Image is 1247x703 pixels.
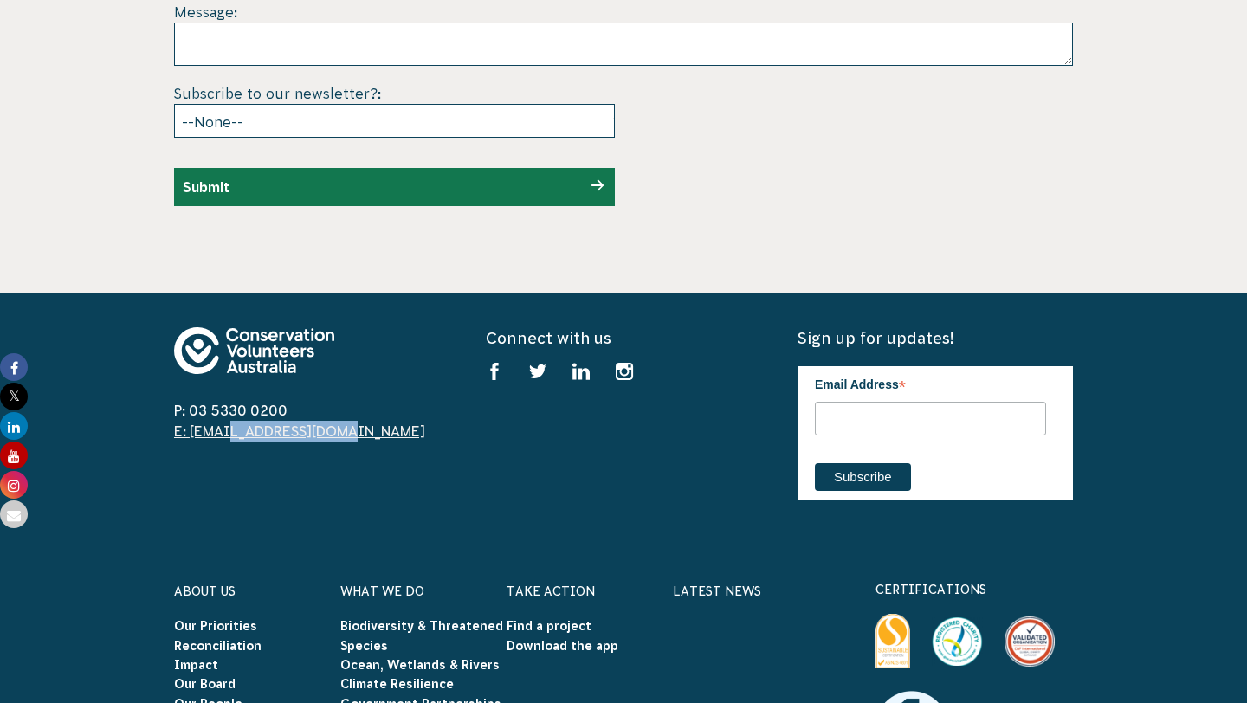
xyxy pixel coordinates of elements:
[632,83,895,151] iframe: reCAPTCHA
[174,2,1073,66] div: Message:
[174,677,236,691] a: Our Board
[174,104,615,138] select: Subscribe to our newsletter?
[875,579,1073,600] p: certifications
[507,584,595,598] a: Take Action
[174,658,218,672] a: Impact
[815,366,1046,399] label: Email Address
[174,639,262,653] a: Reconciliation
[507,619,591,633] a: Find a project
[815,463,911,491] input: Subscribe
[174,619,257,633] a: Our Priorities
[183,179,230,195] input: Submit
[340,584,424,598] a: What We Do
[174,584,236,598] a: About Us
[673,584,761,598] a: Latest News
[174,327,334,374] img: logo-footer.svg
[340,677,454,691] a: Climate Resilience
[174,423,425,439] a: E: [EMAIL_ADDRESS][DOMAIN_NAME]
[340,619,503,652] a: Biodiversity & Threatened Species
[507,639,618,653] a: Download the app
[174,403,288,418] a: P: 03 5330 0200
[340,658,500,672] a: Ocean, Wetlands & Rivers
[174,83,615,138] div: Subscribe to our newsletter?:
[486,327,761,349] h5: Connect with us
[798,327,1073,349] h5: Sign up for updates!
